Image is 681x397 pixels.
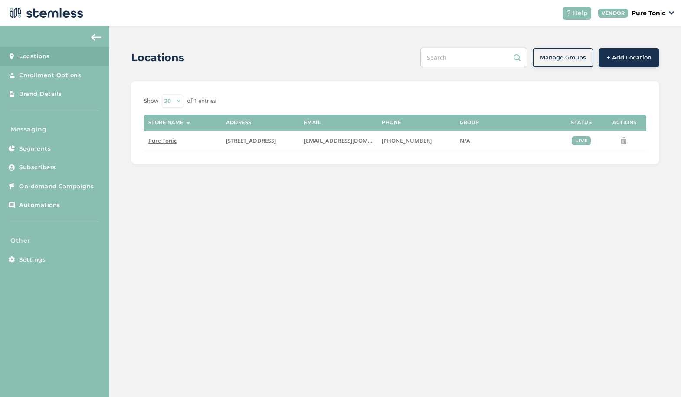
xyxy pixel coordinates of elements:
[187,97,216,105] label: of 1 entries
[304,120,321,125] label: Email
[19,201,60,210] span: Automations
[533,48,593,67] button: Manage Groups
[632,9,665,18] p: Pure Tonic
[573,9,588,18] span: Help
[7,4,83,22] img: logo-dark-0685b13c.svg
[598,9,628,18] div: VENDOR
[304,137,373,144] label: cgamez@puretonicdispensary.com
[148,137,218,144] label: Pure Tonic
[226,137,295,144] label: 420 USA Parkway
[19,71,81,80] span: Enrollment Options
[148,137,177,144] span: Pure Tonic
[148,120,183,125] label: Store name
[19,90,62,98] span: Brand Details
[19,182,94,191] span: On-demand Campaigns
[19,163,56,172] span: Subscribers
[669,11,674,15] img: icon_down-arrow-small-66adaf34.svg
[131,50,184,66] h2: Locations
[460,137,555,144] label: N/A
[144,97,158,105] label: Show
[304,137,399,144] span: [EMAIL_ADDRESS][DOMAIN_NAME]
[382,120,401,125] label: Phone
[572,136,591,145] div: live
[226,120,252,125] label: Address
[460,120,479,125] label: Group
[607,53,652,62] span: + Add Location
[19,144,51,153] span: Segments
[19,256,46,264] span: Settings
[226,137,276,144] span: [STREET_ADDRESS]
[603,115,646,131] th: Actions
[540,53,586,62] span: Manage Groups
[19,52,50,61] span: Locations
[599,48,659,67] button: + Add Location
[420,48,527,67] input: Search
[638,355,681,397] iframe: Chat Widget
[382,137,451,144] label: (775) 349-2535
[186,122,190,124] img: icon-sort-1e1d7615.svg
[566,10,571,16] img: icon-help-white-03924b79.svg
[382,137,432,144] span: [PHONE_NUMBER]
[571,120,592,125] label: Status
[91,34,101,41] img: icon-arrow-back-accent-c549486e.svg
